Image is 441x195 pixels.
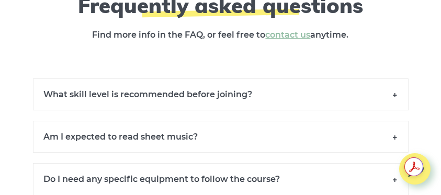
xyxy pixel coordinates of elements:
[33,121,409,153] h6: Am I expected to read sheet music?
[33,78,409,110] h6: What skill level is recommended before joining?
[266,30,311,40] a: contact us
[33,163,409,195] h6: Do I need any specific equipment to follow the course?
[399,153,431,180] img: chat.svg
[93,30,349,40] strong: Find more info in the FAQ, or feel free to anytime.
